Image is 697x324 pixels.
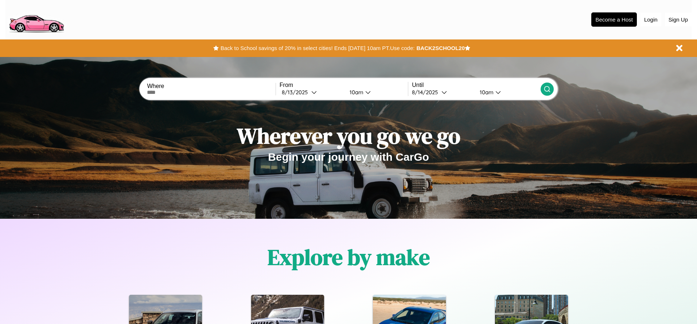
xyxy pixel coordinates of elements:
label: From [280,82,408,88]
button: 10am [474,88,540,96]
button: 10am [344,88,408,96]
div: 8 / 13 / 2025 [282,89,311,96]
b: BACK2SCHOOL20 [416,45,465,51]
img: logo [5,4,67,34]
button: Back to School savings of 20% in select cities! Ends [DATE] 10am PT.Use code: [219,43,416,53]
div: 10am [476,89,495,96]
button: Login [640,13,661,26]
h1: Explore by make [268,242,430,272]
button: 8/13/2025 [280,88,344,96]
div: 10am [346,89,365,96]
button: Sign Up [665,13,692,26]
button: Become a Host [591,12,637,27]
div: 8 / 14 / 2025 [412,89,441,96]
label: Until [412,82,540,88]
label: Where [147,83,275,89]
